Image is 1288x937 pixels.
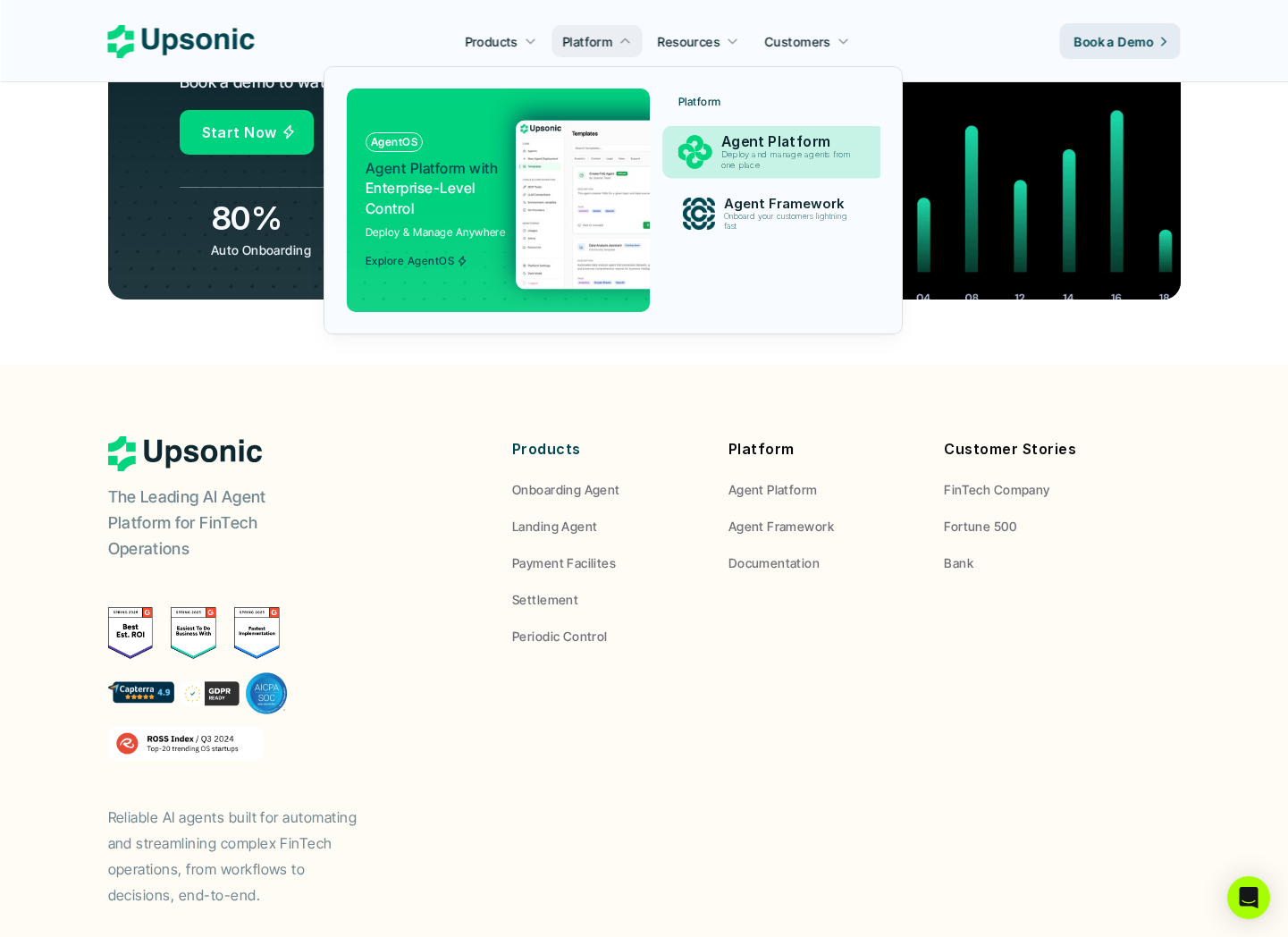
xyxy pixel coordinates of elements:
[944,517,1016,536] p: Fortune 500
[371,136,417,148] p: AgentOS
[723,196,855,212] p: Agent Framework
[512,436,702,462] p: Products
[512,480,620,499] p: Onboarding Agent
[211,196,358,241] h3: 80%
[944,436,1133,462] p: Customer Stories
[512,480,702,499] a: Onboarding Agent
[512,553,616,572] p: Payment Facilites
[512,517,702,536] a: Landing Agent
[728,553,918,572] a: Documentation
[1060,23,1181,59] a: Book a Demo
[512,553,702,572] a: Payment Facilites
[366,158,502,218] p: Enterprise-Level Control
[108,805,376,907] p: Reliable AI agents built for automating and streamlining complex FinTech operations, from workflo...
[1227,876,1270,919] div: Open Intercom Messenger
[202,120,277,146] p: Start Now
[562,32,612,51] p: Platform
[366,255,467,267] span: Explore AgentOS
[366,255,454,267] p: Explore AgentOS
[512,517,597,536] p: Landing Agent
[723,212,854,232] p: Onboard your customers lightning fast
[944,480,1049,499] p: FinTech Company
[944,553,973,572] p: Bank
[366,224,506,241] p: Deploy & Manage Anywhere
[728,517,834,536] p: Agent Framework
[678,96,721,108] p: Platform
[1074,32,1154,51] p: Book a Demo
[454,25,547,57] a: Products
[211,241,353,259] p: Auto Onboarding
[512,627,608,646] p: Periodic Control
[721,133,860,150] p: Agent Platform
[512,590,578,609] p: Settlement
[728,436,918,462] p: Platform
[721,150,858,171] p: Deploy and manage agents from one place
[180,70,545,96] p: Book a demo to watch agents work in production.
[366,159,498,177] span: Agent Platform with
[108,485,332,561] p: The Leading AI Agent Platform for FinTech Operations
[728,553,820,572] p: Documentation
[658,32,720,51] p: Resources
[465,32,518,51] p: Products
[347,89,650,312] a: AgentOSAgent Platform withEnterprise-Level ControlDeploy & Manage AnywhereExplore AgentOS
[728,480,818,499] p: Agent Platform
[765,32,831,51] p: Customers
